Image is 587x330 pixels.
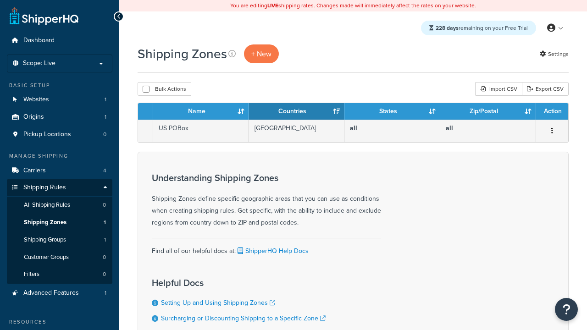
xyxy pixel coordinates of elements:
[7,91,112,108] li: Websites
[7,126,112,143] a: Pickup Locations 0
[105,113,106,121] span: 1
[161,298,275,308] a: Setting Up and Using Shipping Zones
[104,236,106,244] span: 1
[7,266,112,283] li: Filters
[161,313,326,323] a: Surcharging or Discounting Shipping to a Specific Zone
[7,214,112,231] a: Shipping Zones 1
[103,270,106,278] span: 0
[7,91,112,108] a: Websites 1
[7,152,112,160] div: Manage Shipping
[7,285,112,302] a: Advanced Features 1
[152,173,381,183] h3: Understanding Shipping Zones
[103,201,106,209] span: 0
[475,82,522,96] div: Import CSV
[23,37,55,44] span: Dashboard
[7,109,112,126] a: Origins 1
[249,103,345,120] th: Countries: activate to sort column ascending
[7,179,112,196] a: Shipping Rules
[24,270,39,278] span: Filters
[7,266,112,283] a: Filters 0
[7,231,112,248] li: Shipping Groups
[436,24,459,32] strong: 228 days
[7,249,112,266] li: Customer Groups
[153,103,249,120] th: Name: activate to sort column ascending
[105,289,106,297] span: 1
[536,103,568,120] th: Action
[138,45,227,63] h1: Shipping Zones
[7,109,112,126] li: Origins
[103,131,106,138] span: 0
[23,60,55,67] span: Scope: Live
[7,285,112,302] li: Advanced Features
[24,201,70,209] span: All Shipping Rules
[24,219,66,226] span: Shipping Zones
[23,113,44,121] span: Origins
[23,96,49,104] span: Websites
[7,179,112,284] li: Shipping Rules
[522,82,569,96] a: Export CSV
[555,298,578,321] button: Open Resource Center
[152,173,381,229] div: Shipping Zones define specific geographic areas that you can use as conditions when creating ship...
[23,289,79,297] span: Advanced Features
[103,167,106,175] span: 4
[350,123,357,133] b: all
[421,21,536,35] div: remaining on your Free Trial
[10,7,78,25] a: ShipperHQ Home
[7,82,112,89] div: Basic Setup
[236,246,309,256] a: ShipperHQ Help Docs
[249,120,345,142] td: [GEOGRAPHIC_DATA]
[7,197,112,214] a: All Shipping Rules 0
[104,219,106,226] span: 1
[153,120,249,142] td: US POBox
[7,162,112,179] li: Carriers
[23,167,46,175] span: Carriers
[267,1,278,10] b: LIVE
[244,44,279,63] a: + New
[7,162,112,179] a: Carriers 4
[7,318,112,326] div: Resources
[105,96,106,104] span: 1
[7,197,112,214] li: All Shipping Rules
[138,82,191,96] button: Bulk Actions
[344,103,440,120] th: States: activate to sort column ascending
[7,249,112,266] a: Customer Groups 0
[7,231,112,248] a: Shipping Groups 1
[152,278,326,288] h3: Helpful Docs
[540,48,569,60] a: Settings
[23,131,71,138] span: Pickup Locations
[7,126,112,143] li: Pickup Locations
[440,103,536,120] th: Zip/Postal: activate to sort column ascending
[7,214,112,231] li: Shipping Zones
[103,253,106,261] span: 0
[24,253,69,261] span: Customer Groups
[24,236,66,244] span: Shipping Groups
[251,49,271,59] span: + New
[23,184,66,192] span: Shipping Rules
[152,238,381,257] div: Find all of our helpful docs at:
[7,32,112,49] a: Dashboard
[446,123,453,133] b: all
